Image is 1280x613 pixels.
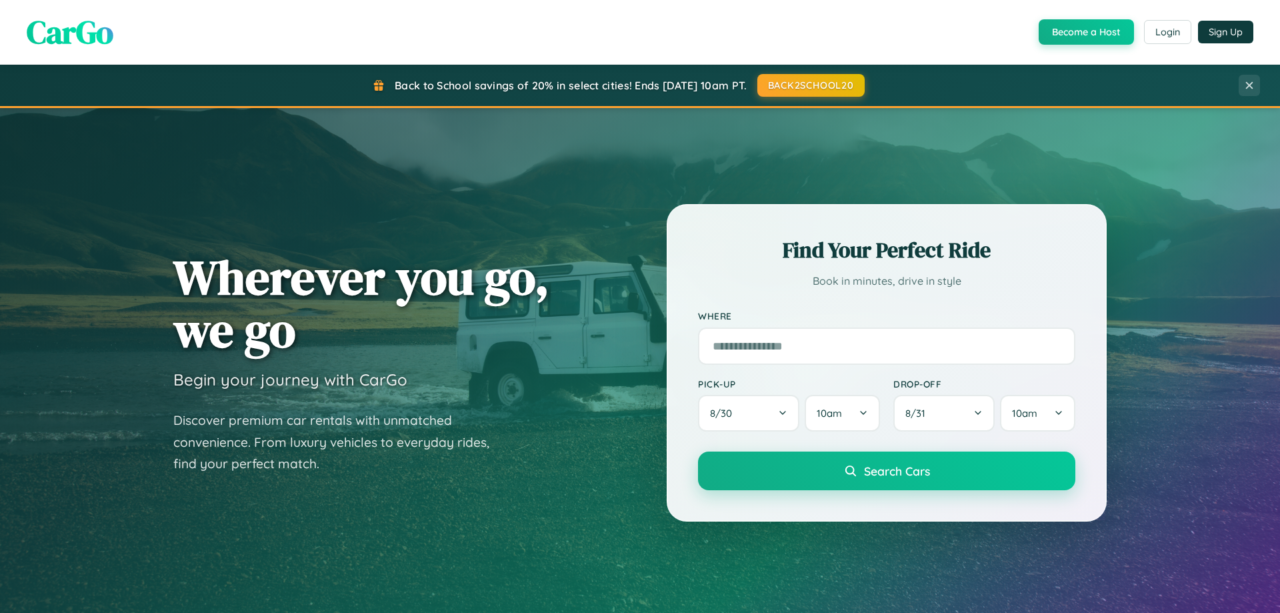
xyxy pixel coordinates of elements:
label: Where [698,311,1075,322]
button: 10am [805,395,880,432]
button: 8/30 [698,395,799,432]
button: Sign Up [1198,21,1253,43]
label: Pick-up [698,378,880,390]
span: 10am [1012,407,1037,420]
button: Become a Host [1039,19,1134,45]
span: 10am [817,407,842,420]
button: Login [1144,20,1191,44]
p: Discover premium car rentals with unmatched convenience. From luxury vehicles to everyday rides, ... [173,410,507,475]
label: Drop-off [893,378,1075,390]
button: 8/31 [893,395,995,432]
button: BACK2SCHOOL20 [757,74,865,97]
span: Back to School savings of 20% in select cities! Ends [DATE] 10am PT. [395,79,747,92]
p: Book in minutes, drive in style [698,271,1075,291]
h1: Wherever you go, we go [173,251,549,356]
span: 8 / 31 [905,407,932,420]
h3: Begin your journey with CarGo [173,370,407,390]
span: CarGo [27,10,113,54]
h2: Find Your Perfect Ride [698,235,1075,265]
span: Search Cars [864,464,930,478]
button: 10am [1000,395,1075,432]
span: 8 / 30 [710,407,739,420]
button: Search Cars [698,452,1075,490]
